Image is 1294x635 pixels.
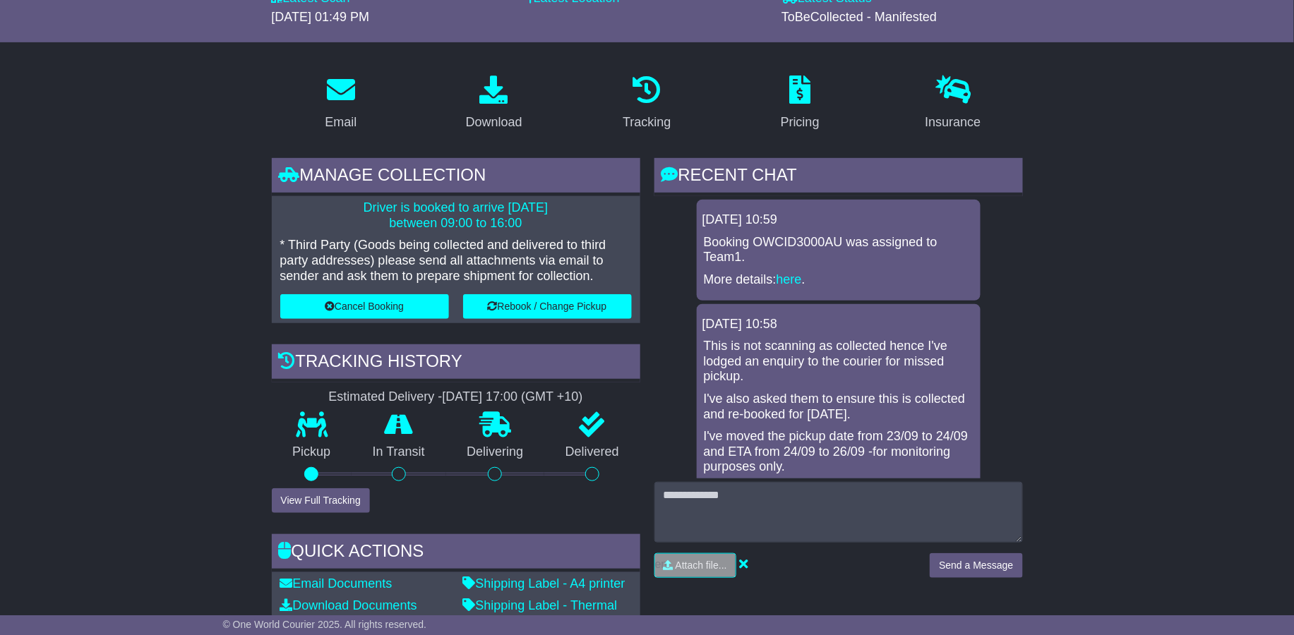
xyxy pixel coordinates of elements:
p: Pickup [272,445,352,460]
a: Tracking [613,71,680,137]
span: © One World Courier 2025. All rights reserved. [223,619,427,630]
a: Shipping Label - A4 printer [463,576,625,591]
div: Tracking [623,113,671,132]
div: Manage collection [272,158,640,196]
p: Delivered [544,445,640,460]
div: Email [325,113,357,132]
button: Send a Message [930,553,1022,578]
span: ToBeCollected - Manifested [781,10,937,24]
div: [DATE] 17:00 (GMT +10) [443,389,583,405]
a: Pricing [772,71,829,137]
div: RECENT CHAT [654,158,1023,196]
a: Email [316,71,366,137]
a: Download Documents [280,598,417,612]
button: View Full Tracking [272,488,370,513]
p: More details: . [704,272,974,288]
p: Driver is booked to arrive [DATE] between 09:00 to 16:00 [280,200,632,231]
div: [DATE] 10:59 [702,212,975,228]
p: I've also asked them to ensure this is collected and re-booked for [DATE]. [704,392,974,422]
div: Insurance [925,113,981,132]
a: Shipping Label - Thermal printer [463,598,618,628]
div: Pricing [781,113,820,132]
div: Quick Actions [272,534,640,572]
div: Estimated Delivery - [272,389,640,405]
p: In Transit [352,445,446,460]
p: Delivering [446,445,545,460]
div: Download [466,113,522,132]
div: Tracking history [272,344,640,382]
button: Cancel Booking [280,294,449,319]
p: I've moved the pickup date from 23/09 to 24/09 and ETA from 24/09 to 26/09 -for monitoring purpos... [704,429,974,475]
p: Booking OWCID3000AU was assigned to Team1. [704,235,974,265]
button: Rebook / Change Pickup [463,294,632,319]
div: [DATE] 10:58 [702,317,975,332]
span: [DATE] 01:49 PM [272,10,370,24]
a: Download [457,71,532,137]
a: Insurance [916,71,990,137]
a: Email Documents [280,576,393,591]
p: This is not scanning as collected hence I've lodged an enquiry to the courier for missed pickup. [704,339,974,385]
p: * Third Party (Goods being collected and delivered to third party addresses) please send all atta... [280,238,632,284]
a: here [777,272,802,286]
